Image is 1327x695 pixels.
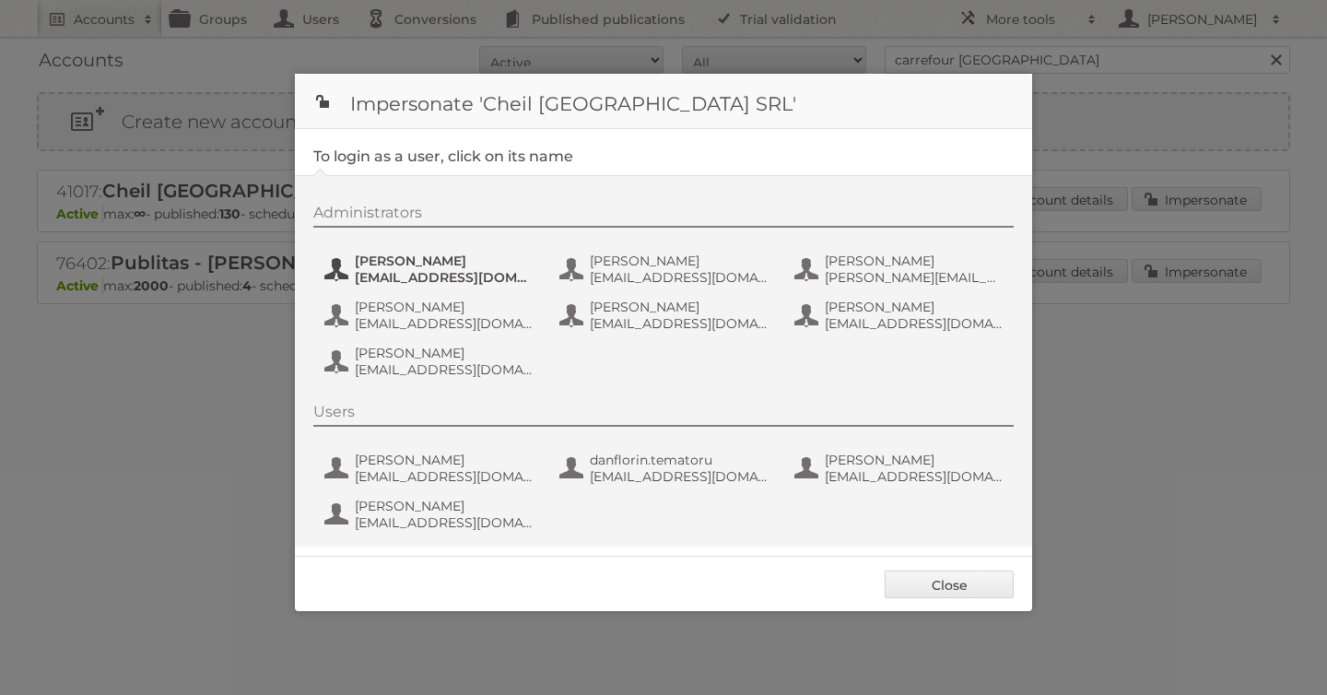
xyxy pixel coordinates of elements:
[558,251,774,288] button: [PERSON_NAME] [EMAIL_ADDRESS][DOMAIN_NAME]
[825,253,1004,269] span: [PERSON_NAME]
[590,253,769,269] span: [PERSON_NAME]
[825,269,1004,286] span: [PERSON_NAME][EMAIL_ADDRESS][DOMAIN_NAME]
[590,315,769,332] span: [EMAIL_ADDRESS][DOMAIN_NAME]
[355,498,534,514] span: [PERSON_NAME]
[295,74,1032,129] h1: Impersonate 'Cheil [GEOGRAPHIC_DATA] SRL'
[793,450,1009,487] button: [PERSON_NAME] [EMAIL_ADDRESS][DOMAIN_NAME]
[355,452,534,468] span: [PERSON_NAME]
[323,251,539,288] button: [PERSON_NAME] [EMAIL_ADDRESS][DOMAIN_NAME]
[355,253,534,269] span: [PERSON_NAME]
[793,251,1009,288] button: [PERSON_NAME] [PERSON_NAME][EMAIL_ADDRESS][DOMAIN_NAME]
[885,571,1014,598] a: Close
[355,514,534,531] span: [EMAIL_ADDRESS][DOMAIN_NAME]
[825,468,1004,485] span: [EMAIL_ADDRESS][DOMAIN_NAME]
[323,297,539,334] button: [PERSON_NAME] [EMAIL_ADDRESS][DOMAIN_NAME]
[355,361,534,378] span: [EMAIL_ADDRESS][DOMAIN_NAME]
[558,450,774,487] button: danflorin.tematoru [EMAIL_ADDRESS][DOMAIN_NAME]
[323,343,539,380] button: [PERSON_NAME] [EMAIL_ADDRESS][DOMAIN_NAME]
[590,299,769,315] span: [PERSON_NAME]
[793,297,1009,334] button: [PERSON_NAME] [EMAIL_ADDRESS][DOMAIN_NAME]
[313,147,573,165] legend: To login as a user, click on its name
[355,299,534,315] span: [PERSON_NAME]
[825,452,1004,468] span: [PERSON_NAME]
[355,315,534,332] span: [EMAIL_ADDRESS][DOMAIN_NAME]
[313,403,1014,427] div: Users
[323,450,539,487] button: [PERSON_NAME] [EMAIL_ADDRESS][DOMAIN_NAME]
[590,468,769,485] span: [EMAIL_ADDRESS][DOMAIN_NAME]
[558,297,774,334] button: [PERSON_NAME] [EMAIL_ADDRESS][DOMAIN_NAME]
[313,204,1014,228] div: Administrators
[355,468,534,485] span: [EMAIL_ADDRESS][DOMAIN_NAME]
[590,269,769,286] span: [EMAIL_ADDRESS][DOMAIN_NAME]
[825,299,1004,315] span: [PERSON_NAME]
[590,452,769,468] span: danflorin.tematoru
[355,345,534,361] span: [PERSON_NAME]
[825,315,1004,332] span: [EMAIL_ADDRESS][DOMAIN_NAME]
[355,269,534,286] span: [EMAIL_ADDRESS][DOMAIN_NAME]
[323,496,539,533] button: [PERSON_NAME] [EMAIL_ADDRESS][DOMAIN_NAME]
